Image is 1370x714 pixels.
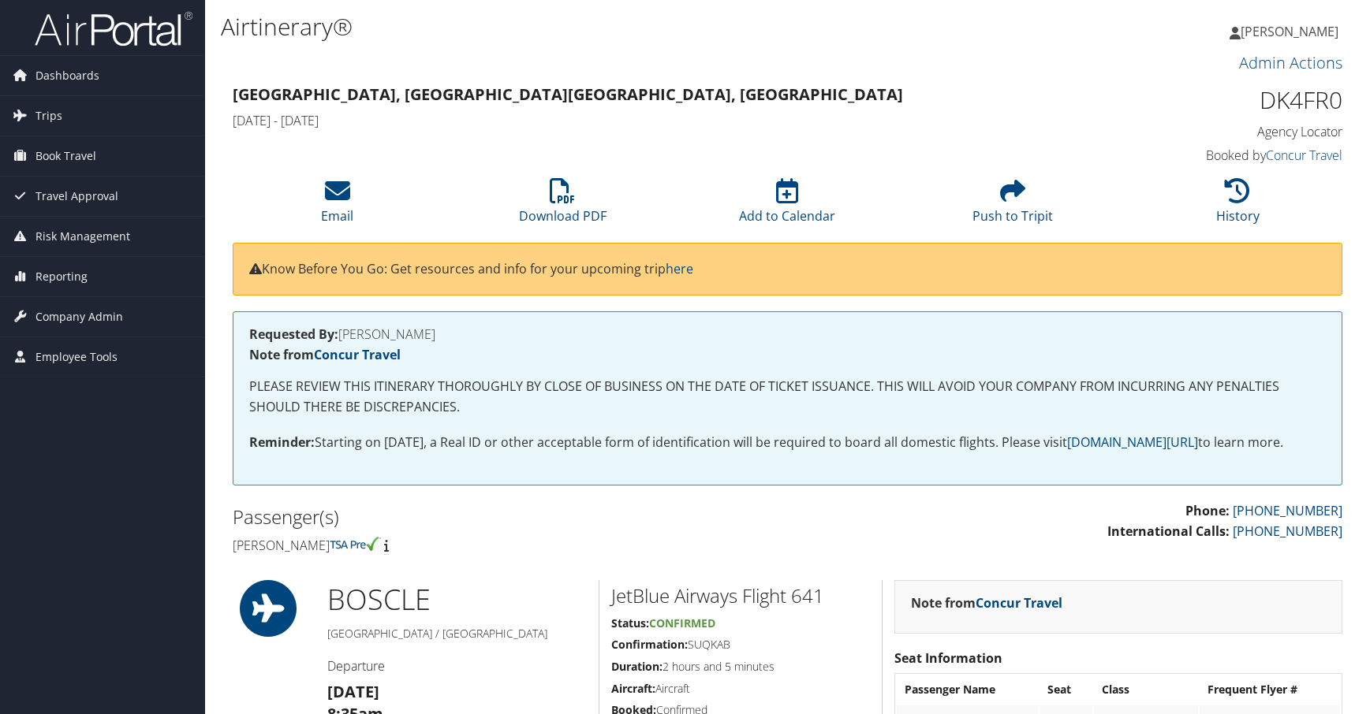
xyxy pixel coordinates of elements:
[249,377,1326,417] p: PLEASE REVIEW THIS ITINERARY THOROUGHLY BY CLOSE OF BUSINESS ON THE DATE OF TICKET ISSUANCE. THIS...
[35,337,118,377] span: Employee Tools
[1040,675,1092,704] th: Seat
[249,325,338,343] strong: Requested By:
[611,659,870,675] h5: 2 hours and 5 minutes
[35,257,88,296] span: Reporting
[233,537,776,554] h4: [PERSON_NAME]
[35,136,96,176] span: Book Travel
[649,615,715,630] span: Confirmed
[35,217,130,256] span: Risk Management
[249,328,1326,340] h4: [PERSON_NAME]
[611,637,870,653] h5: SUQKAB
[666,260,693,277] a: here
[897,675,1038,704] th: Passenger Name
[611,637,688,652] strong: Confirmation:
[221,10,976,43] h1: Airtinerary®
[233,112,1059,129] h4: [DATE] - [DATE]
[314,346,401,363] a: Concur Travel
[611,615,649,630] strong: Status:
[249,433,1326,453] p: Starting on [DATE], a Real ID or other acceptable form of identification will be required to boar...
[321,187,353,225] a: Email
[249,259,1326,280] p: Know Before You Go: Get resources and info for your upcoming trip
[1094,675,1199,704] th: Class
[1216,187,1260,225] a: History
[233,84,903,105] strong: [GEOGRAPHIC_DATA], [GEOGRAPHIC_DATA] [GEOGRAPHIC_DATA], [GEOGRAPHIC_DATA]
[1230,8,1354,55] a: [PERSON_NAME]
[1239,52,1342,73] a: Admin Actions
[327,657,587,675] h4: Departure
[327,626,587,641] h5: [GEOGRAPHIC_DATA] / [GEOGRAPHIC_DATA]
[1107,522,1230,540] strong: International Calls:
[35,56,99,95] span: Dashboards
[35,297,123,337] span: Company Admin
[611,681,870,697] h5: Aircraft
[739,187,835,225] a: Add to Calendar
[35,177,118,216] span: Travel Approval
[1241,23,1338,40] span: [PERSON_NAME]
[35,10,192,47] img: airportal-logo.png
[1083,147,1342,164] h4: Booked by
[35,96,62,136] span: Trips
[1233,522,1342,540] a: [PHONE_NUMBER]
[1067,433,1198,451] a: [DOMAIN_NAME][URL]
[1233,502,1342,519] a: [PHONE_NUMBER]
[894,649,1002,667] strong: Seat Information
[249,346,401,363] strong: Note from
[327,681,379,702] strong: [DATE]
[519,187,607,225] a: Download PDF
[611,681,655,696] strong: Aircraft:
[327,580,587,619] h1: BOS CLE
[611,659,663,674] strong: Duration:
[233,504,776,530] h2: Passenger(s)
[972,187,1053,225] a: Push to Tripit
[249,433,315,451] strong: Reminder:
[1083,123,1342,140] h4: Agency Locator
[1200,675,1340,704] th: Frequent Flyer #
[1083,84,1342,117] h1: DK4FR0
[1266,147,1342,164] a: Concur Travel
[976,594,1062,612] a: Concur Travel
[611,582,870,609] h2: JetBlue Airways Flight 641
[330,537,381,551] img: tsa-precheck.png
[1185,502,1230,519] strong: Phone:
[911,594,1062,612] strong: Note from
